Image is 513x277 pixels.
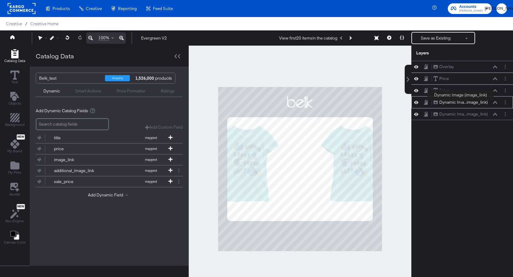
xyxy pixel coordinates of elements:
[12,80,18,85] span: Text
[5,219,24,223] span: Rec Engine
[4,133,26,156] button: NewMy Brand
[134,73,155,83] strong: 1,526,000
[36,52,74,61] div: Catalog Data
[439,99,488,105] div: Dynamic Ima...image_link)
[439,76,449,81] div: Price
[411,108,513,120] div: Dynamic Ima...image_link)Layer Options
[134,168,167,173] span: mapped
[2,203,28,225] button: NewRec Engine
[4,240,26,245] span: Canvas Color
[36,176,175,187] button: sale_pricemapped
[134,179,167,184] span: mapped
[8,101,21,106] span: Objects
[411,85,513,96] div: SalesLayer Options
[433,64,454,70] button: Overlay
[7,149,22,154] span: My Brand
[502,111,508,117] button: Layer Options
[116,88,146,94] div: Price Formatter
[88,192,130,198] button: Add Dynamic Field
[134,136,167,140] span: mapped
[52,6,70,11] span: Products
[36,154,183,165] div: image_linkmapped
[17,135,25,139] span: New
[30,21,59,26] a: Creative Home
[499,5,505,12] span: [PERSON_NAME]
[433,111,488,117] button: Dynamic Ima...image_link)
[439,64,454,70] div: Overlay
[416,50,478,56] div: Layers
[36,165,183,176] div: additional_image_linkmapped
[43,88,60,94] div: Dynamic
[105,75,130,81] div: shopping
[2,112,28,129] button: Add Rectangle
[54,168,98,174] div: additional_image_link
[502,99,508,106] button: Layer Options
[17,205,25,209] span: New
[36,118,109,130] input: Search catalog fields
[36,176,183,187] div: sale_pricemapped
[459,4,483,10] span: Accounts
[439,88,449,93] div: Sales
[412,33,459,43] button: Save as Existing
[459,9,483,13] span: [PERSON_NAME]
[502,87,508,94] button: Layer Options
[36,144,183,154] div: pricemapped
[36,154,175,165] button: image_linkmapped
[411,73,513,85] div: PriceLayer Options
[36,133,175,143] button: titlemapped
[6,181,24,199] button: Assets
[346,33,354,43] button: Next Product
[134,158,167,162] span: mapped
[9,192,20,197] span: Assets
[1,48,29,65] button: Add Rectangle
[153,6,173,11] span: Feed Suite
[36,144,175,154] button: pricemapped
[75,88,101,94] div: Smart Actions
[36,133,183,143] div: titlemapped
[54,146,98,152] div: price
[118,6,137,11] span: Reporting
[496,3,507,14] button: [PERSON_NAME]
[98,35,109,41] span: 100%
[39,73,100,83] div: Belk_test
[433,87,450,94] button: Sales
[433,75,449,82] button: Price
[6,21,22,26] span: Creative
[5,160,25,177] button: Add Files
[161,88,175,94] div: Ratings
[502,75,508,82] button: Layer Options
[54,157,98,163] div: image_link
[134,147,167,151] span: mapped
[4,58,25,63] span: Catalog Data
[8,170,21,175] span: My Files
[279,35,337,41] div: View first 20 items in the catalog
[54,179,98,185] div: sale_price
[411,61,513,73] div: OverlayLayer Options
[411,96,513,108] div: Dynamic Ima...image_link)Dynamic Image (image_link)Layer Options
[439,111,488,117] div: Dynamic Ima...image_link)
[7,69,23,86] button: Text
[86,6,102,11] span: Creative
[54,135,98,141] div: title
[5,122,25,127] span: Background
[448,3,492,14] button: Accounts[PERSON_NAME]
[145,124,183,130] button: Add Custom Field
[5,90,25,108] button: Add Text
[134,73,153,83] div: products
[502,64,508,70] button: Layer Options
[36,108,88,114] span: Add Dynamic Catalog Fields
[36,165,175,176] button: additional_image_linkmapped
[433,99,488,106] button: Dynamic Ima...image_link)Dynamic Image (image_link)
[22,21,30,26] span: /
